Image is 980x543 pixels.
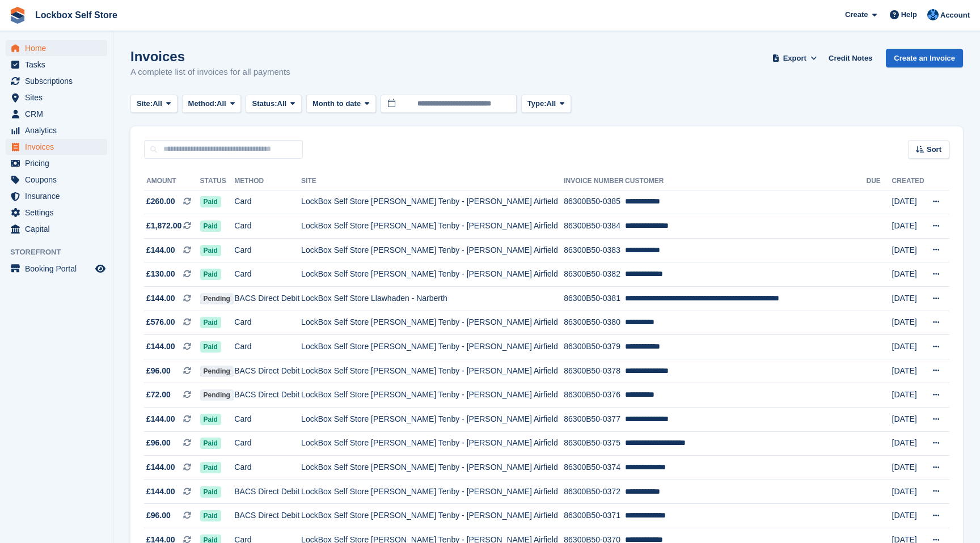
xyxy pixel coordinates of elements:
a: menu [6,172,107,188]
span: £144.00 [146,461,175,473]
td: 86300B50-0383 [564,238,625,262]
span: Pending [200,293,234,304]
span: £576.00 [146,316,175,328]
h1: Invoices [130,49,290,64]
span: Analytics [25,122,93,138]
span: Paid [200,462,221,473]
td: LockBox Self Store [PERSON_NAME] Tenby - [PERSON_NAME] Airfield [301,238,564,262]
td: LockBox Self Store [PERSON_NAME] Tenby - [PERSON_NAME] Airfield [301,190,564,214]
img: stora-icon-8386f47178a22dfd0bd8f6a31ec36ba5ce8667c1dd55bd0f319d3a0aa187defe.svg [9,7,26,24]
td: Card [234,431,301,456]
span: Pending [200,389,234,401]
td: 86300B50-0371 [564,504,625,528]
span: £144.00 [146,244,175,256]
th: Amount [144,172,200,190]
td: [DATE] [892,456,925,480]
a: menu [6,205,107,220]
span: Paid [200,317,221,328]
td: 86300B50-0380 [564,311,625,335]
span: Home [25,40,93,56]
a: menu [6,139,107,155]
th: Customer [625,172,866,190]
span: £144.00 [146,486,175,498]
th: Created [892,172,925,190]
span: Paid [200,438,221,449]
td: LockBox Self Store [PERSON_NAME] Tenby - [PERSON_NAME] Airfield [301,311,564,335]
td: 86300B50-0374 [564,456,625,480]
span: Sites [25,90,93,105]
td: Card [234,238,301,262]
td: BACS Direct Debit [234,287,301,311]
td: Card [234,262,301,287]
span: Insurance [25,188,93,204]
span: Site: [137,98,153,109]
span: £130.00 [146,268,175,280]
button: Site: All [130,95,178,113]
td: 86300B50-0372 [564,480,625,504]
button: Method: All [182,95,242,113]
span: Method: [188,98,217,109]
span: Pending [200,366,234,377]
td: LockBox Self Store [PERSON_NAME] Tenby - [PERSON_NAME] Airfield [301,335,564,359]
td: BACS Direct Debit [234,383,301,408]
span: Sort [927,144,941,155]
span: Paid [200,414,221,425]
td: BACS Direct Debit [234,504,301,528]
span: Paid [200,196,221,207]
td: LockBox Self Store [PERSON_NAME] Tenby - [PERSON_NAME] Airfield [301,214,564,239]
td: [DATE] [892,431,925,456]
span: All [277,98,287,109]
a: menu [6,261,107,277]
th: Method [234,172,301,190]
button: Status: All [246,95,301,113]
td: Card [234,456,301,480]
span: £96.00 [146,437,171,449]
td: [DATE] [892,359,925,383]
span: Status: [252,98,277,109]
td: Card [234,311,301,335]
td: Card [234,408,301,432]
td: 86300B50-0376 [564,383,625,408]
td: LockBox Self Store [PERSON_NAME] Tenby - [PERSON_NAME] Airfield [301,456,564,480]
td: Card [234,190,301,214]
span: £144.00 [146,292,175,304]
td: [DATE] [892,408,925,432]
button: Type: All [521,95,571,113]
td: 86300B50-0382 [564,262,625,287]
th: Status [200,172,235,190]
button: Export [770,49,820,67]
td: [DATE] [892,214,925,239]
td: LockBox Self Store [PERSON_NAME] Tenby - [PERSON_NAME] Airfield [301,504,564,528]
td: LockBox Self Store [PERSON_NAME] Tenby - [PERSON_NAME] Airfield [301,480,564,504]
span: Create [845,9,868,20]
td: LockBox Self Store [PERSON_NAME] Tenby - [PERSON_NAME] Airfield [301,262,564,287]
span: Month to date [312,98,361,109]
span: Help [901,9,917,20]
th: Due [867,172,892,190]
span: All [153,98,162,109]
span: £96.00 [146,365,171,377]
a: menu [6,155,107,171]
span: All [547,98,556,109]
span: Booking Portal [25,261,93,277]
td: 86300B50-0378 [564,359,625,383]
a: menu [6,106,107,122]
span: Paid [200,269,221,280]
span: All [217,98,226,109]
td: [DATE] [892,480,925,504]
td: 86300B50-0375 [564,431,625,456]
span: £96.00 [146,510,171,521]
a: menu [6,122,107,138]
td: [DATE] [892,383,925,408]
td: LockBox Self Store Llawhaden - Narberth [301,287,564,311]
span: £1,872.00 [146,220,181,232]
a: menu [6,221,107,237]
span: Coupons [25,172,93,188]
td: BACS Direct Debit [234,480,301,504]
td: [DATE] [892,190,925,214]
a: Lockbox Self Store [31,6,122,24]
a: menu [6,57,107,73]
a: Create an Invoice [886,49,963,67]
td: 86300B50-0377 [564,408,625,432]
span: £144.00 [146,341,175,353]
